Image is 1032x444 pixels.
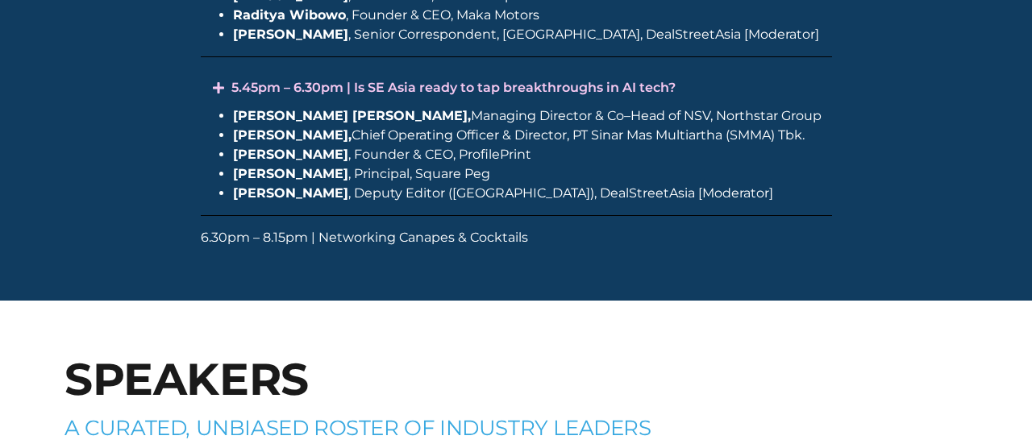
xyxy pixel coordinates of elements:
b: [PERSON_NAME] [233,27,348,42]
strong: Raditya Wibowo [233,7,346,23]
h3: A CURATED, UNBIASED ROSTER OF INDUSTRY LEADERS [64,417,651,438]
strong: [PERSON_NAME] [233,185,348,201]
li: , Senior Correspondent, [GEOGRAPHIC_DATA], DealStreetAsia [Moderator] [233,25,832,44]
b: [PERSON_NAME], [233,127,352,143]
strong: [PERSON_NAME] [233,147,348,162]
li: , Principal, Square Peg [233,164,832,184]
li: , Founder & CEO, ProfilePrint [233,145,832,164]
b: [PERSON_NAME] [PERSON_NAME], [233,108,471,123]
li: , Deputy Editor ([GEOGRAPHIC_DATA]), DealStreetAsia [Moderator] [233,184,832,203]
li: Chief Operating Officer & Director, PT Sinar Mas Multiartha (SMMA) Tbk. [233,126,832,145]
h2: SPEAKERS [64,357,967,401]
li: Managing Director & Co–Head of NSV, Northstar Group [233,106,832,126]
a: 5.45pm – 6.30pm | Is SE Asia ready to tap breakthroughs in AI tech? [231,80,676,95]
p: 6.30pm – 8.15pm | Networking Canapes & Cocktails [201,228,832,247]
li: , Founder & CEO, Maka Motors [233,6,832,25]
strong: [PERSON_NAME] [233,166,348,181]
